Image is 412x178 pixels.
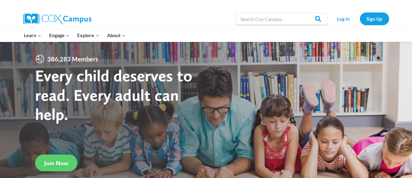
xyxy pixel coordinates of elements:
[330,12,357,25] a: Log In
[330,12,389,25] nav: Secondary Navigation
[24,31,41,39] span: Learn
[360,12,389,25] a: Sign Up
[20,29,129,42] nav: Primary Navigation
[49,31,70,39] span: Engage
[35,155,77,171] a: Join Now
[107,31,125,39] span: About
[45,54,101,64] span: 386,283 Members
[77,31,99,39] span: Explore
[35,66,192,124] strong: Every child deserves to read. Every adult can help.
[23,13,91,24] img: Cox Campus
[44,159,68,167] span: Join Now
[236,13,327,25] input: Search Cox Campus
